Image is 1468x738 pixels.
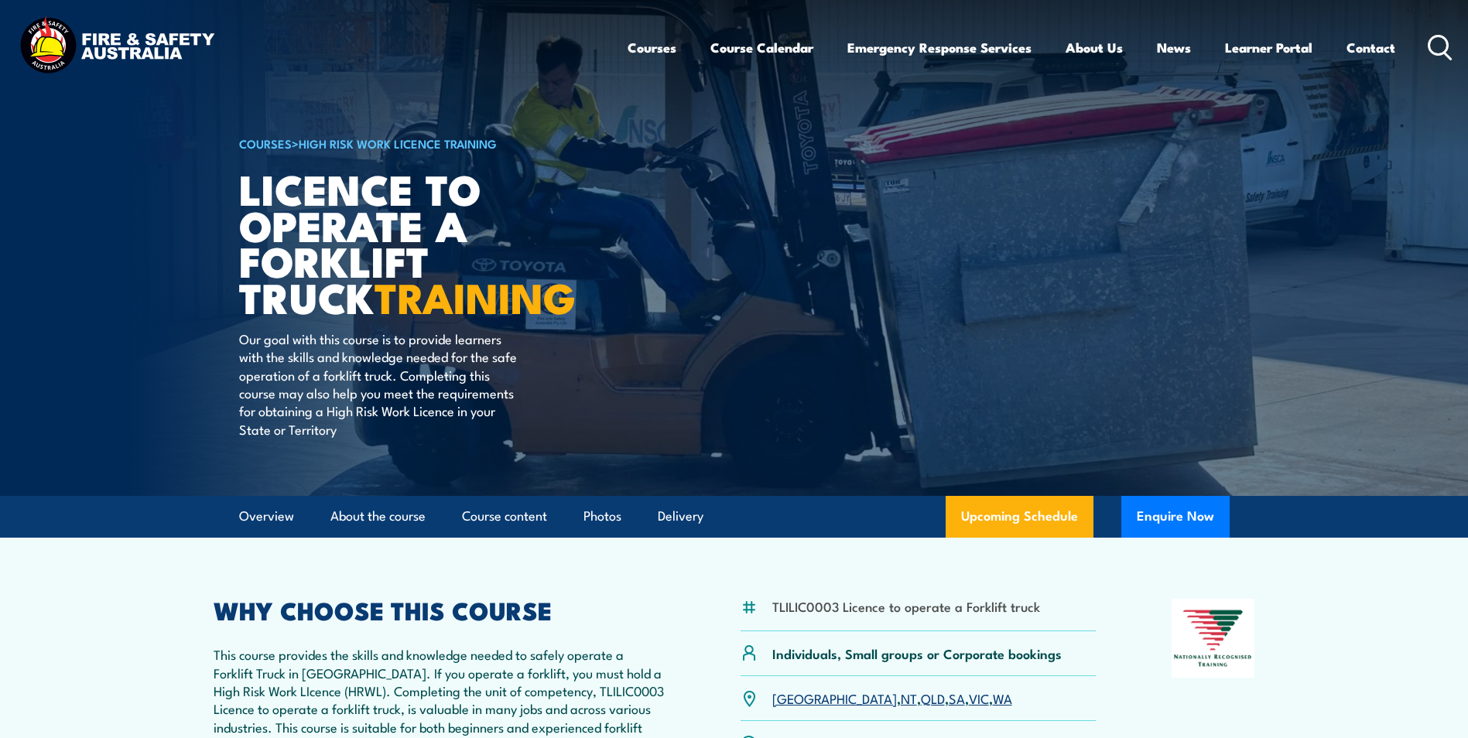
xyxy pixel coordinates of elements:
[462,496,547,537] a: Course content
[239,135,292,152] a: COURSES
[1347,27,1395,68] a: Contact
[969,688,989,707] a: VIC
[658,496,703,537] a: Delivery
[772,689,1012,707] p: , , , , ,
[239,330,522,438] p: Our goal with this course is to provide learners with the skills and knowledge needed for the saf...
[901,688,917,707] a: NT
[299,135,497,152] a: High Risk Work Licence Training
[214,599,666,620] h2: WHY CHOOSE THIS COURSE
[375,264,576,328] strong: TRAINING
[772,688,897,707] a: [GEOGRAPHIC_DATA]
[772,597,1040,615] li: TLILIC0003 Licence to operate a Forklift truck
[921,688,945,707] a: QLD
[330,496,426,537] a: About the course
[1157,27,1191,68] a: News
[1066,27,1123,68] a: About Us
[1121,496,1230,538] button: Enquire Now
[949,688,965,707] a: SA
[583,496,621,537] a: Photos
[1172,599,1255,678] img: Nationally Recognised Training logo.
[239,134,621,152] h6: >
[847,27,1032,68] a: Emergency Response Services
[993,688,1012,707] a: WA
[710,27,813,68] a: Course Calendar
[772,644,1062,662] p: Individuals, Small groups or Corporate bookings
[239,496,294,537] a: Overview
[628,27,676,68] a: Courses
[239,170,621,315] h1: Licence to operate a forklift truck
[946,496,1093,538] a: Upcoming Schedule
[1225,27,1312,68] a: Learner Portal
